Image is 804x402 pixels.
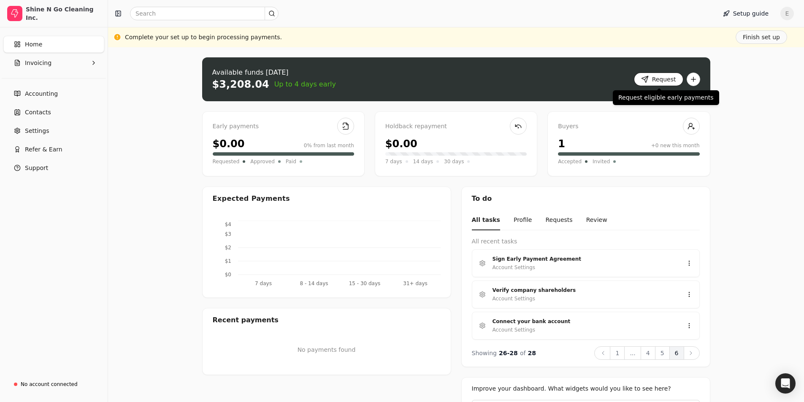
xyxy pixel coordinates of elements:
div: Account Settings [493,263,535,272]
span: Approved [250,157,275,166]
span: 14 days [413,157,433,166]
button: 6 [669,346,684,360]
a: Home [3,36,104,53]
span: Accepted [558,157,582,166]
span: Home [25,40,42,49]
tspan: $0 [225,272,231,278]
div: $0.00 [385,136,417,151]
button: Profile [514,210,532,230]
span: 30 days [444,157,464,166]
div: To do [462,187,710,210]
span: Showing [472,350,497,356]
button: 4 [641,346,655,360]
div: +0 new this month [651,142,700,149]
a: No account connected [3,377,104,392]
span: Contacts [25,108,51,117]
div: Open Intercom Messenger [775,373,796,394]
div: Available funds [DATE] [212,67,336,78]
button: All tasks [472,210,500,230]
div: Improve your dashboard. What widgets would you like to see here? [472,384,700,393]
a: Contacts [3,104,104,121]
span: Accounting [25,89,58,98]
span: Support [25,164,48,173]
button: 5 [655,346,670,360]
a: Settings [3,122,104,139]
button: Refer & Earn [3,141,104,158]
div: Verify company shareholders [493,286,672,294]
span: 7 days [385,157,402,166]
span: Invoicing [25,59,51,67]
div: Recent payments [203,308,451,332]
button: ... [624,346,641,360]
tspan: 31+ days [403,281,427,286]
tspan: 15 - 30 days [349,281,380,286]
div: Early payments [213,122,354,131]
div: Shine N Go Cleaning Inc. [26,5,100,22]
tspan: 7 days [255,281,272,286]
tspan: 8 - 14 days [300,281,328,286]
div: $0.00 [213,136,245,151]
span: Paid [286,157,296,166]
tspan: $2 [225,245,231,251]
div: Request eligible early payments [613,90,719,105]
tspan: $3 [225,231,231,237]
button: Requests [545,210,572,230]
div: Account Settings [493,326,535,334]
span: Up to 4 days early [274,79,336,89]
span: Refer & Earn [25,145,62,154]
div: Holdback repayment [385,122,527,131]
button: Review [586,210,607,230]
a: Accounting [3,85,104,102]
span: 28 [528,350,536,356]
div: Connect your bank account [493,317,672,326]
tspan: $4 [225,221,231,227]
div: Expected Payments [213,194,290,204]
button: 1 [610,346,625,360]
div: Account Settings [493,294,535,303]
button: Invoicing [3,54,104,71]
button: Setup guide [716,7,775,20]
tspan: $1 [225,258,231,264]
span: Requested [213,157,240,166]
div: Complete your set up to begin processing payments. [125,33,282,42]
div: 1 [558,136,565,151]
button: Support [3,159,104,176]
span: Invited [593,157,610,166]
div: $3,208.04 [212,78,269,91]
button: Request [634,73,683,86]
button: E [780,7,794,20]
button: Finish set up [736,30,787,44]
div: Sign Early Payment Agreement [493,255,672,263]
div: 0% from last month [304,142,354,149]
div: All recent tasks [472,237,700,246]
div: Buyers [558,122,699,131]
p: No payments found [213,345,441,354]
span: of [520,350,526,356]
span: Settings [25,127,49,135]
input: Search [130,7,279,20]
div: No account connected [21,380,78,388]
span: 26 - 28 [499,350,518,356]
